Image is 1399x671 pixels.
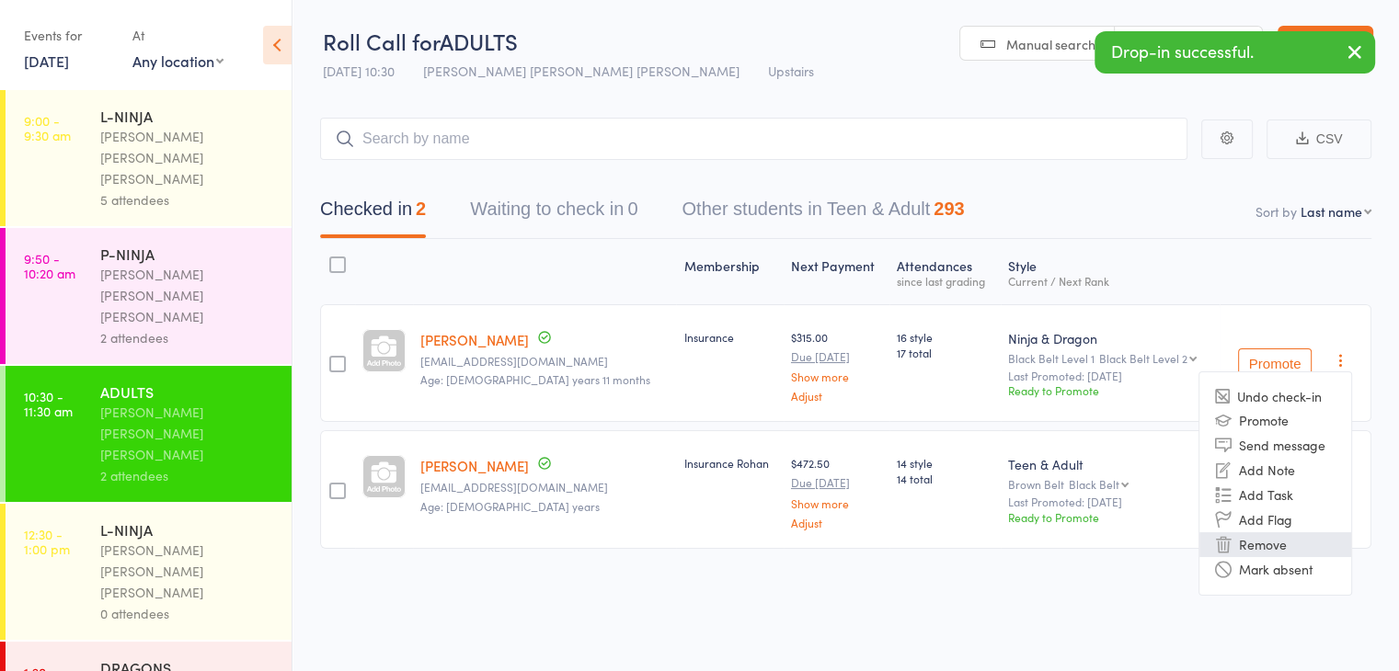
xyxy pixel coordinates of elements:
[791,329,882,402] div: $315.00
[1199,483,1351,507] li: Add Task
[6,90,292,226] a: 9:00 -9:30 amL-NINJA[PERSON_NAME] [PERSON_NAME] [PERSON_NAME]5 attendees
[791,390,882,402] a: Adjust
[100,519,276,540] div: L-NINJA
[1199,557,1351,582] li: Mark absent
[132,51,224,71] div: Any location
[791,517,882,529] a: Adjust
[24,113,71,142] time: 9:00 - 9:30 am
[1199,433,1351,458] li: Send message
[100,603,276,624] div: 0 attendees
[682,189,964,238] button: Other students in Teen & Adult293
[416,199,426,219] div: 2
[1069,478,1119,490] div: Black Belt
[897,329,993,345] span: 16 style
[100,244,276,264] div: P-NINJA
[6,228,292,364] a: 9:50 -10:20 amP-NINJA[PERSON_NAME] [PERSON_NAME] [PERSON_NAME]2 attendees
[420,498,600,514] span: Age: [DEMOGRAPHIC_DATA] years
[1008,382,1212,398] div: Ready to Promote
[897,471,993,486] span: 14 total
[1008,509,1212,525] div: Ready to Promote
[420,456,529,475] a: [PERSON_NAME]
[24,251,75,280] time: 9:50 - 10:20 am
[1278,26,1373,63] a: Exit roll call
[1256,202,1297,221] label: Sort by
[100,540,276,603] div: [PERSON_NAME] [PERSON_NAME] [PERSON_NAME]
[100,126,276,189] div: [PERSON_NAME] [PERSON_NAME] [PERSON_NAME]
[420,481,670,494] small: manish@netkonsulting.com
[132,20,224,51] div: At
[897,275,993,287] div: since last grading
[24,20,114,51] div: Events for
[24,51,69,71] a: [DATE]
[1199,507,1351,532] li: Add Flag
[683,455,775,471] div: Insurance Rohan
[1008,455,1212,473] div: Teen & Adult
[320,118,1187,160] input: Search by name
[791,370,882,382] a: Show more
[1006,35,1095,53] span: Manual search
[1008,352,1212,364] div: Black Belt Level 1
[320,189,426,238] button: Checked in2
[627,199,637,219] div: 0
[1199,385,1351,408] li: Undo check-in
[791,350,882,363] small: Due [DATE]
[24,389,73,418] time: 10:30 - 11:30 am
[100,381,276,402] div: ADULTS
[1099,352,1187,364] div: Black Belt Level 2
[1095,31,1375,74] div: Drop-in successful.
[791,455,882,528] div: $472.50
[897,455,993,471] span: 14 style
[420,371,650,387] span: Age: [DEMOGRAPHIC_DATA] years 11 months
[100,402,276,465] div: [PERSON_NAME] [PERSON_NAME] [PERSON_NAME]
[784,247,889,296] div: Next Payment
[683,329,775,345] div: Insurance
[423,62,740,80] span: [PERSON_NAME] [PERSON_NAME] [PERSON_NAME]
[24,527,70,556] time: 12:30 - 1:00 pm
[934,199,964,219] div: 293
[1267,119,1371,159] button: CSV
[440,26,518,56] span: ADULTS
[1199,532,1351,557] li: Remove
[100,106,276,126] div: L-NINJA
[1001,247,1220,296] div: Style
[420,355,670,368] small: windogwow@gmail.com
[6,366,292,502] a: 10:30 -11:30 amADULTS[PERSON_NAME] [PERSON_NAME] [PERSON_NAME]2 attendees
[100,327,276,348] div: 2 attendees
[470,189,637,238] button: Waiting to check in0
[1199,408,1351,433] li: Promote
[323,26,440,56] span: Roll Call for
[1199,458,1351,483] li: Add Note
[1008,329,1212,347] div: Ninja & Dragon
[1008,495,1212,508] small: Last Promoted: [DATE]
[1008,370,1212,382] small: Last Promoted: [DATE]
[100,264,276,327] div: [PERSON_NAME] [PERSON_NAME] [PERSON_NAME]
[768,62,814,80] span: Upstairs
[791,476,882,489] small: Due [DATE]
[420,330,529,349] a: [PERSON_NAME]
[6,504,292,640] a: 12:30 -1:00 pmL-NINJA[PERSON_NAME] [PERSON_NAME] [PERSON_NAME]0 attendees
[1301,202,1362,221] div: Last name
[1238,348,1312,378] button: Promote
[897,345,993,360] span: 17 total
[791,497,882,509] a: Show more
[323,62,395,80] span: [DATE] 10:30
[100,189,276,210] div: 5 attendees
[1008,478,1212,490] div: Brown Belt
[676,247,783,296] div: Membership
[889,247,1001,296] div: Atten­dances
[100,465,276,486] div: 2 attendees
[1008,275,1212,287] div: Current / Next Rank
